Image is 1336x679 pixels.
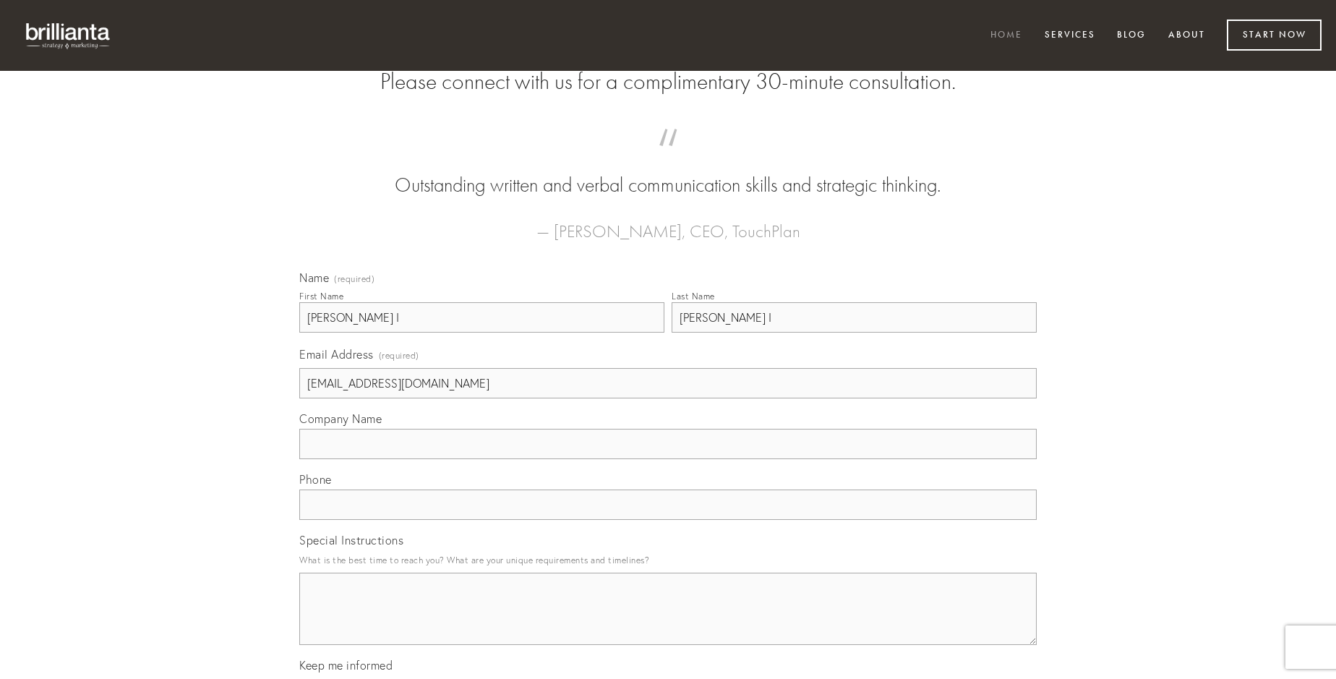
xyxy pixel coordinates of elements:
[299,68,1037,95] h2: Please connect with us for a complimentary 30-minute consultation.
[299,472,332,487] span: Phone
[1159,24,1215,48] a: About
[299,270,329,285] span: Name
[14,14,123,56] img: brillianta - research, strategy, marketing
[299,411,382,426] span: Company Name
[379,346,419,365] span: (required)
[1108,24,1155,48] a: Blog
[299,550,1037,570] p: What is the best time to reach you? What are your unique requirements and timelines?
[1035,24,1105,48] a: Services
[299,291,343,302] div: First Name
[672,291,715,302] div: Last Name
[1227,20,1322,51] a: Start Now
[299,658,393,672] span: Keep me informed
[322,200,1014,246] figcaption: — [PERSON_NAME], CEO, TouchPlan
[299,347,374,362] span: Email Address
[334,275,374,283] span: (required)
[299,533,403,547] span: Special Instructions
[322,143,1014,200] blockquote: Outstanding written and verbal communication skills and strategic thinking.
[981,24,1032,48] a: Home
[322,143,1014,171] span: “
